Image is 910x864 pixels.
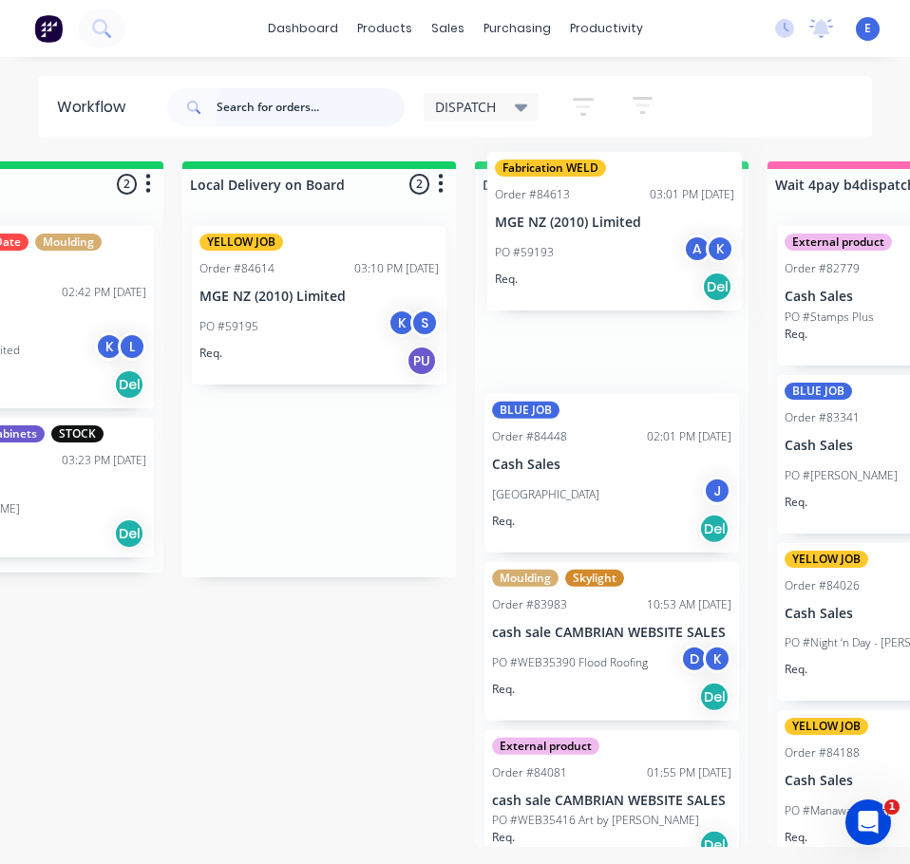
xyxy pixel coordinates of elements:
input: Search for orders... [217,88,405,126]
span: DISPATCH [435,97,496,117]
div: sales [422,14,474,43]
div: productivity [560,14,653,43]
img: Factory [34,14,63,43]
iframe: Intercom live chat [845,799,891,845]
div: purchasing [474,14,560,43]
span: 1 [884,799,900,815]
div: products [348,14,422,43]
a: dashboard [258,14,348,43]
span: E [864,20,871,37]
div: Workflow [57,96,135,119]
